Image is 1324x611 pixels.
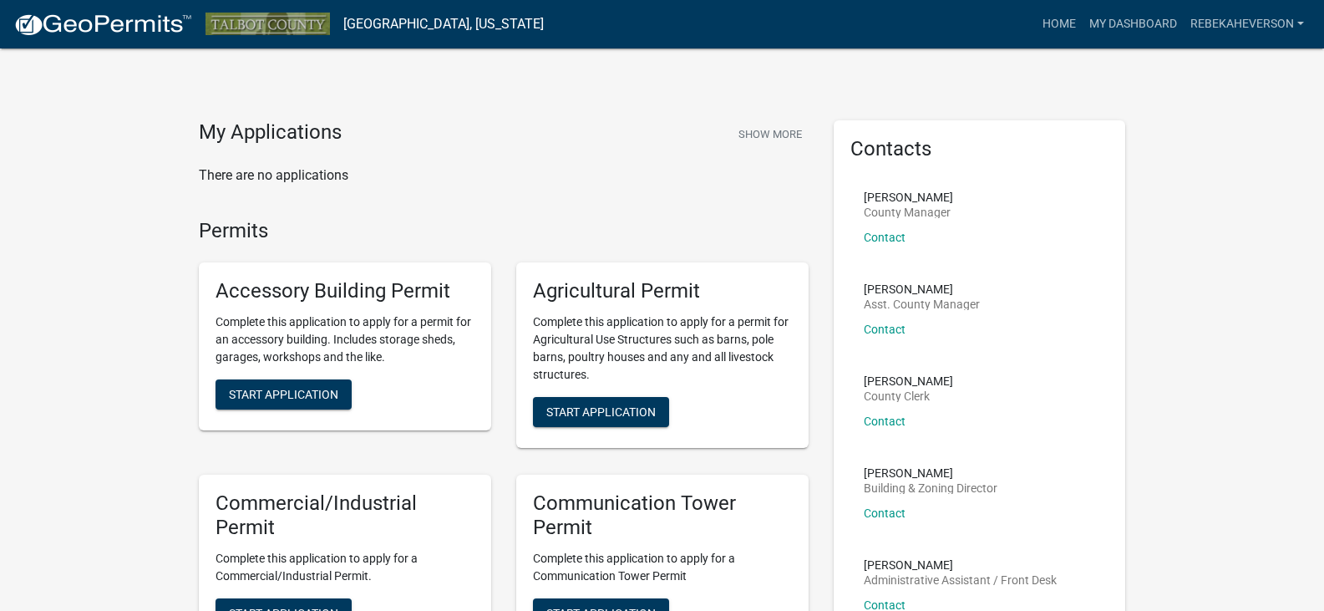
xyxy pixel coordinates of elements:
p: [PERSON_NAME] [864,467,997,479]
span: Start Application [546,405,656,419]
p: [PERSON_NAME] [864,375,953,387]
p: County Manager [864,206,953,218]
h5: Commercial/Industrial Permit [216,491,474,540]
button: Show More [732,120,809,148]
a: [GEOGRAPHIC_DATA], [US_STATE] [343,10,544,38]
button: Start Application [216,379,352,410]
a: Contact [864,323,905,336]
p: [PERSON_NAME] [864,283,980,295]
p: [PERSON_NAME] [864,191,953,203]
p: Complete this application to apply for a Commercial/Industrial Permit. [216,550,474,585]
a: Contact [864,231,905,244]
h5: Contacts [850,137,1109,161]
h4: My Applications [199,120,342,145]
a: Rebekaheverson [1184,8,1311,40]
p: Complete this application to apply for a permit for an accessory building. Includes storage sheds... [216,313,474,366]
p: Asst. County Manager [864,298,980,310]
a: Contact [864,507,905,520]
a: My Dashboard [1083,8,1184,40]
h4: Permits [199,219,809,243]
h5: Communication Tower Permit [533,491,792,540]
a: Home [1036,8,1083,40]
p: County Clerk [864,390,953,402]
h5: Accessory Building Permit [216,279,474,303]
p: Complete this application to apply for a Communication Tower Permit [533,550,792,585]
p: [PERSON_NAME] [864,559,1057,571]
p: There are no applications [199,165,809,186]
p: Administrative Assistant / Front Desk [864,574,1057,586]
img: Talbot County, Georgia [205,13,330,35]
h5: Agricultural Permit [533,279,792,303]
p: Building & Zoning Director [864,482,997,494]
button: Start Application [533,397,669,427]
a: Contact [864,415,905,428]
p: Complete this application to apply for a permit for Agricultural Use Structures such as barns, po... [533,313,792,384]
span: Start Application [229,388,338,401]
